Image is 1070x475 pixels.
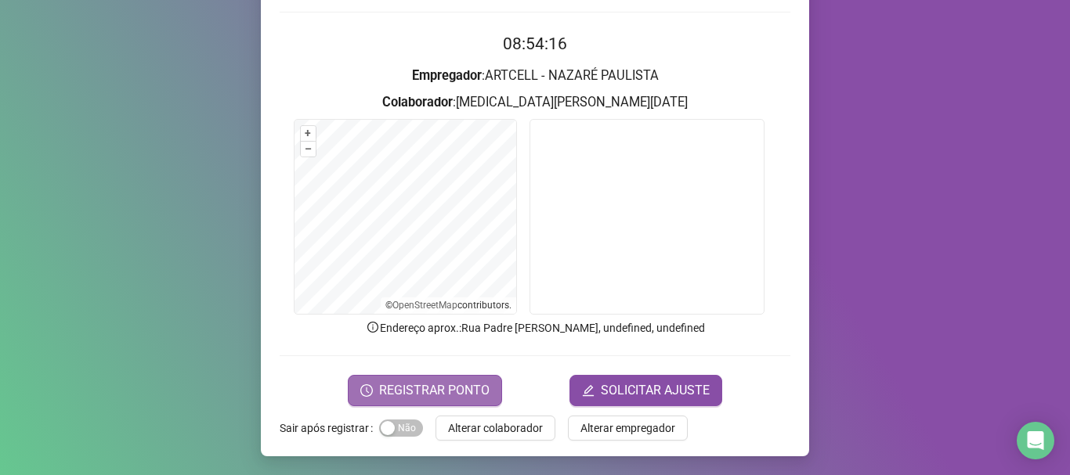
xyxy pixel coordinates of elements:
span: clock-circle [360,384,373,397]
h3: : [MEDICAL_DATA][PERSON_NAME][DATE] [280,92,790,113]
span: REGISTRAR PONTO [379,381,490,400]
button: editSOLICITAR AJUSTE [569,375,722,406]
span: Alterar colaborador [448,419,543,437]
span: Alterar empregador [580,419,675,437]
p: Endereço aprox. : Rua Padre [PERSON_NAME], undefined, undefined [280,319,790,336]
time: 08:54:16 [503,34,567,53]
span: info-circle [366,320,380,334]
strong: Empregador [412,68,482,83]
div: Open Intercom Messenger [1017,422,1054,459]
span: SOLICITAR AJUSTE [601,381,710,400]
button: Alterar empregador [568,416,688,441]
strong: Colaborador [382,95,453,110]
li: © contributors. [385,300,512,311]
button: + [301,126,316,141]
h3: : ARTCELL - NAZARÉ PAULISTA [280,66,790,86]
button: Alterar colaborador [436,416,555,441]
span: edit [582,384,595,397]
button: REGISTRAR PONTO [348,375,502,406]
button: – [301,142,316,157]
label: Sair após registrar [280,416,379,441]
a: OpenStreetMap [392,300,457,311]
